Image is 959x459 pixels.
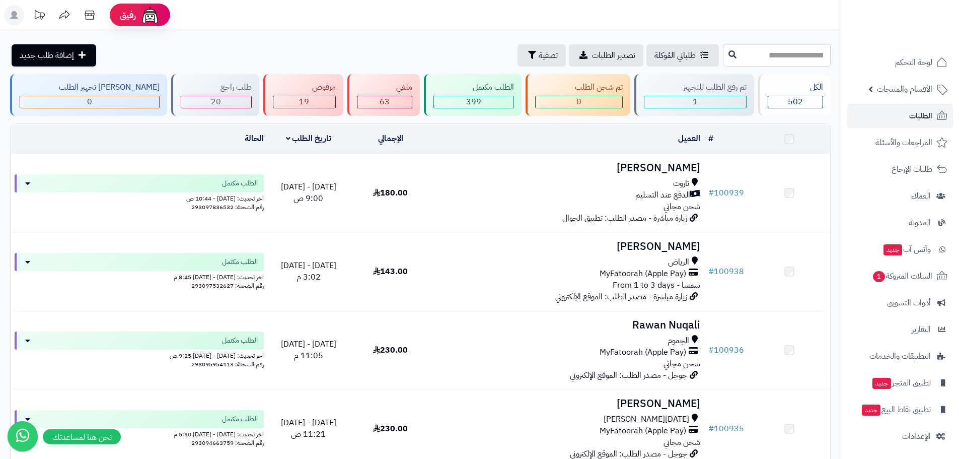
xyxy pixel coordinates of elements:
[20,96,159,108] div: 0
[847,104,953,128] a: الطلبات
[871,376,931,390] span: تطبيق المتجر
[555,291,687,303] span: زيارة مباشرة - مصدر الطلب: الموقع الإلكتروني
[435,241,700,252] h3: [PERSON_NAME]
[847,424,953,448] a: الإعدادات
[861,403,931,417] span: تطبيق نقاط البيع
[668,335,689,347] span: الجموم
[632,74,756,116] a: تم رفع الطلب للتجهيز 1
[613,279,700,291] span: سمسا - From 1 to 3 days
[120,9,136,21] span: رفيق
[847,157,953,181] a: طلبات الإرجاع
[654,49,696,61] span: طلباتي المُوكلة
[668,256,689,268] span: الرياض
[576,96,581,108] span: 0
[562,212,687,224] span: زيارة مباشرة - مصدر الطلب: تطبيق الجوال
[663,436,700,448] span: شحن مجاني
[20,82,160,93] div: [PERSON_NAME] تجهيز الطلب
[373,344,408,356] span: 230.00
[15,271,264,282] div: اخر تحديث: [DATE] - [DATE] 8:45 م
[708,344,714,356] span: #
[756,74,833,116] a: الكل502
[909,216,931,230] span: المدونة
[600,425,686,437] span: MyFatoorah (Apple Pay)
[539,49,558,61] span: تصفية
[222,336,258,346] span: الطلب مكتمل
[708,187,714,199] span: #
[140,5,160,25] img: ai-face.png
[673,178,689,189] span: تاروت
[373,266,408,278] span: 143.00
[847,398,953,422] a: تطبيق نقاط البيعجديد
[8,74,169,116] a: [PERSON_NAME] تجهيز الطلب 0
[644,96,746,108] div: 1
[357,82,412,93] div: ملغي
[191,438,264,447] span: رقم الشحنة: 293094663759
[847,317,953,342] a: التقارير
[273,82,336,93] div: مرفوض
[895,55,932,70] span: لوحة التحكم
[181,96,251,108] div: 20
[281,417,336,440] span: [DATE] - [DATE] 11:21 ص
[281,338,336,362] span: [DATE] - [DATE] 11:05 م
[912,322,931,337] span: التقارير
[191,360,264,369] span: رقم الشحنة: 293095954113
[708,133,713,145] a: #
[872,378,891,389] span: جديد
[15,350,264,360] div: اخر تحديث: [DATE] - [DATE] 9:25 ص
[15,192,264,203] div: اخر تحديث: [DATE] - 10:44 ص
[693,96,698,108] span: 1
[435,398,700,410] h3: [PERSON_NAME]
[261,74,345,116] a: مرفوض 19
[345,74,422,116] a: ملغي 63
[877,82,932,96] span: الأقسام والمنتجات
[87,96,92,108] span: 0
[422,74,524,116] a: الطلب مكتمل 399
[15,428,264,439] div: اخر تحديث: [DATE] - [DATE] 5:30 م
[222,257,258,267] span: الطلب مكتمل
[466,96,481,108] span: 399
[847,130,953,155] a: المراجعات والأسئلة
[569,44,643,67] a: تصدير الطلبات
[600,268,686,280] span: MyFatoorah (Apple Pay)
[592,49,635,61] span: تصدير الطلبات
[273,96,335,108] div: 19
[847,184,953,208] a: العملاء
[847,50,953,75] a: لوحة التحكم
[373,187,408,199] span: 180.00
[708,266,744,278] a: #100938
[902,429,931,443] span: الإعدادات
[524,74,632,116] a: تم شحن الطلب 0
[869,349,931,363] span: التطبيقات والخدمات
[788,96,803,108] span: 502
[708,344,744,356] a: #100936
[847,344,953,368] a: التطبيقات والخدمات
[882,242,931,256] span: وآتس آب
[222,178,258,188] span: الطلب مكتمل
[570,369,687,381] span: جوجل - مصدر الطلب: الموقع الإلكتروني
[708,187,744,199] a: #100939
[646,44,719,67] a: طلباتي المُوكلة
[245,133,264,145] a: الحالة
[600,347,686,358] span: MyFatoorah (Apple Pay)
[847,211,953,235] a: المدونة
[708,266,714,278] span: #
[909,109,932,123] span: الطلبات
[434,96,513,108] div: 399
[847,237,953,261] a: وآتس آبجديد
[435,162,700,174] h3: [PERSON_NAME]
[875,136,932,150] span: المراجعات والأسئلة
[873,271,885,282] span: 1
[357,96,412,108] div: 63
[708,423,744,435] a: #100935
[678,133,700,145] a: العميل
[27,5,52,28] a: تحديثات المنصة
[281,181,336,205] span: [DATE] - [DATE] 9:00 ص
[862,405,880,416] span: جديد
[883,244,902,255] span: جديد
[380,96,390,108] span: 63
[768,82,823,93] div: الكل
[644,82,747,93] div: تم رفع الطلب للتجهيز
[872,269,932,283] span: السلات المتروكة
[191,203,264,212] span: رقم الشحنة: 293097836532
[299,96,309,108] span: 19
